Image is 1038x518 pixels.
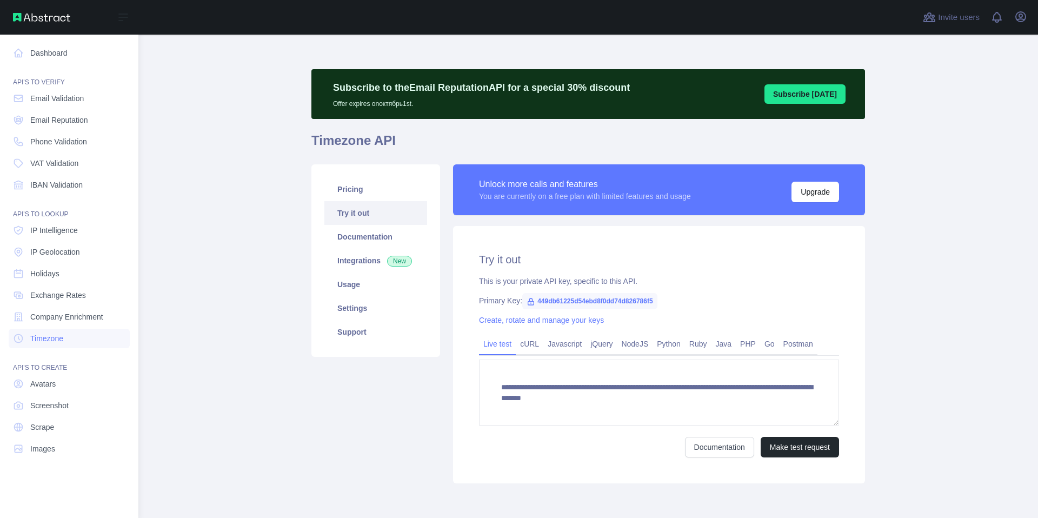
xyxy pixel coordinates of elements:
[9,242,130,262] a: IP Geolocation
[324,296,427,320] a: Settings
[333,95,630,108] p: Offer expires on октябрь 1st.
[9,374,130,394] a: Avatars
[685,335,711,353] a: Ruby
[30,268,59,279] span: Holidays
[479,335,516,353] a: Live test
[324,177,427,201] a: Pricing
[653,335,685,353] a: Python
[30,136,87,147] span: Phone Validation
[9,417,130,437] a: Scrape
[479,252,839,267] h2: Try it out
[30,422,54,433] span: Scrape
[711,335,736,353] a: Java
[479,276,839,287] div: This is your private API key, specific to this API.
[30,225,78,236] span: IP Intelligence
[516,335,543,353] a: cURL
[543,335,586,353] a: Javascript
[324,320,427,344] a: Support
[324,225,427,249] a: Documentation
[30,158,78,169] span: VAT Validation
[30,115,88,125] span: Email Reputation
[9,197,130,218] div: API'S TO LOOKUP
[522,293,657,309] span: 449db61225d54ebd8f0dd74d826786f5
[479,295,839,306] div: Primary Key:
[617,335,653,353] a: NodeJS
[9,350,130,372] div: API'S TO CREATE
[30,290,86,301] span: Exchange Rates
[333,80,630,95] p: Subscribe to the Email Reputation API for a special 30 % discount
[586,335,617,353] a: jQuery
[387,256,412,267] span: New
[761,437,839,457] button: Make test request
[9,285,130,305] a: Exchange Rates
[9,89,130,108] a: Email Validation
[779,335,817,353] a: Postman
[479,191,691,202] div: You are currently on a free plan with limited features and usage
[9,110,130,130] a: Email Reputation
[479,316,604,324] a: Create, rotate and manage your keys
[30,378,56,389] span: Avatars
[13,13,70,22] img: Abstract API
[30,247,80,257] span: IP Geolocation
[791,182,839,202] button: Upgrade
[30,400,69,411] span: Screenshot
[9,65,130,87] div: API'S TO VERIFY
[938,11,980,24] span: Invite users
[9,43,130,63] a: Dashboard
[921,9,982,26] button: Invite users
[324,249,427,273] a: Integrations New
[764,84,846,104] button: Subscribe [DATE]
[9,221,130,240] a: IP Intelligence
[30,180,83,190] span: IBAN Validation
[324,273,427,296] a: Usage
[9,396,130,415] a: Screenshot
[479,178,691,191] div: Unlock more calls and features
[30,333,63,344] span: Timezone
[9,439,130,459] a: Images
[30,443,55,454] span: Images
[9,175,130,195] a: IBAN Validation
[736,335,760,353] a: PHP
[9,132,130,151] a: Phone Validation
[9,154,130,173] a: VAT Validation
[324,201,427,225] a: Try it out
[30,93,84,104] span: Email Validation
[760,335,779,353] a: Go
[685,437,754,457] a: Documentation
[9,307,130,327] a: Company Enrichment
[30,311,103,322] span: Company Enrichment
[9,329,130,348] a: Timezone
[9,264,130,283] a: Holidays
[311,132,865,158] h1: Timezone API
